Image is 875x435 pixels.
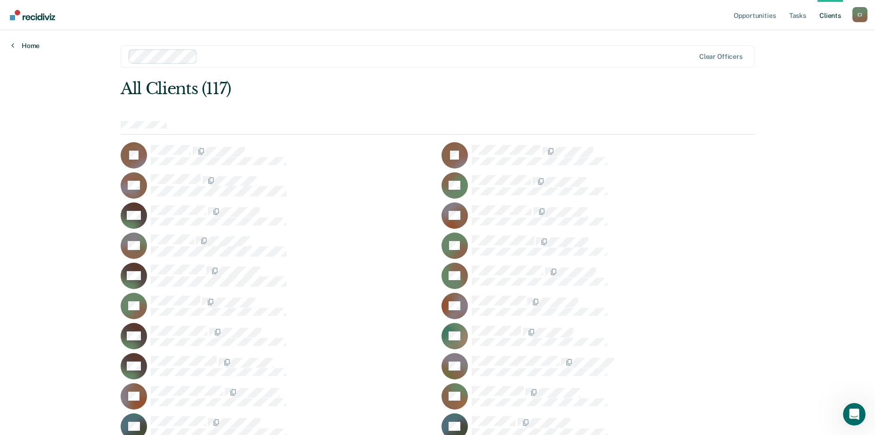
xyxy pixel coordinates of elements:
[11,41,40,50] a: Home
[852,7,867,22] button: Profile dropdown button
[852,7,867,22] div: C I
[843,403,866,426] iframe: Intercom live chat
[10,10,55,20] img: Recidiviz
[699,53,743,61] div: Clear officers
[121,79,628,98] div: All Clients (117)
